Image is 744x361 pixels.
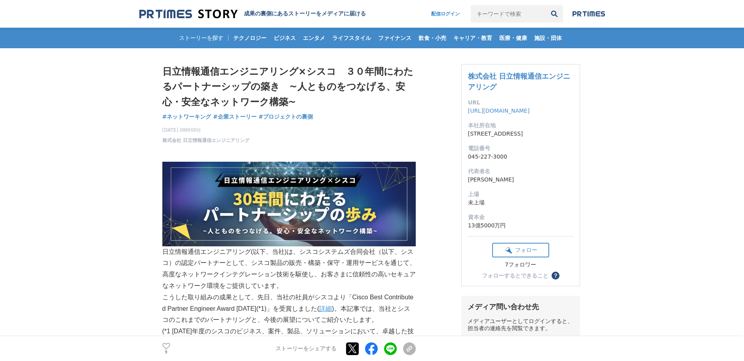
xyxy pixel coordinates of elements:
[423,5,468,23] a: 配信ログイン
[415,34,449,42] span: 飲食・小売
[468,121,573,130] dt: 本社所在地
[270,28,299,48] a: ビジネス
[468,108,530,114] a: [URL][DOMAIN_NAME]
[300,28,328,48] a: エンタメ
[162,64,416,110] h1: 日立情報通信エンジニアリング×シスコ ３０年間にわたるパートナーシップの築き ~人とものをつなげる、安心・安全なネットワーク構築~
[276,345,337,352] p: ストーリーをシェアする
[162,162,416,292] p: 日立情報通信エンジニアリング(以下、当社)は、シスコシステムズ合同会社（以下、シスコ）の認定パートナーとして、シスコ製品の販売・構築・保守・運用サービスを通じて、高度なネットワークインテグレーシ...
[468,176,573,184] dd: [PERSON_NAME]
[230,34,270,42] span: テクノロジー
[468,198,573,207] dd: 未上場
[482,273,548,278] div: フォローするとできること
[468,130,573,138] dd: [STREET_ADDRESS]
[230,28,270,48] a: テクノロジー
[329,34,374,42] span: ライフスタイル
[450,28,495,48] a: キャリア・教育
[375,28,415,48] a: ファイナンス
[162,127,249,134] span: [DATE] 08時00分
[162,350,170,354] p: 9
[244,10,366,17] h2: 成果の裏側にあるストーリーをメディアに届ける
[139,9,366,19] a: 成果の裏側にあるストーリーをメディアに届ける 成果の裏側にあるストーリーをメディアに届ける
[468,302,574,312] div: メディア問い合わせ先
[319,305,332,312] a: 詳細
[468,72,570,91] a: 株式会社 日立情報通信エンジニアリング
[553,273,558,278] span: ？
[531,34,565,42] span: 施設・団体
[468,190,573,198] dt: 上場
[471,5,546,23] input: キーワードで検索
[162,113,211,121] a: #ネットワーキング
[329,28,374,48] a: ライフスタイル
[162,292,416,326] p: こうした取り組みの成果として、先日、当社の社員がシスコより「Cisco Best Contributed Partner Engineer Award [DATE](*1)」を受賞しました( )...
[213,113,257,121] a: #企業ストーリー
[162,162,416,246] img: thumbnail_291a6e60-8c83-11f0-9d6d-a329db0dd7a1.png
[492,261,549,268] div: 7フォロワー
[415,28,449,48] a: 飲食・小売
[468,213,573,221] dt: 資本金
[300,34,328,42] span: エンタメ
[468,98,573,107] dt: URL
[162,113,211,120] span: #ネットワーキング
[259,113,313,121] a: #プロジェクトの裏側
[573,11,605,17] img: prtimes
[496,28,530,48] a: 医療・健康
[552,272,559,280] button: ？
[496,34,530,42] span: 医療・健康
[259,113,313,120] span: #プロジェクトの裏側
[468,221,573,230] dd: 13億5000万円
[162,137,249,144] a: 株式会社 日立情報通信エンジニアリング
[375,34,415,42] span: ファイナンス
[492,243,549,257] button: フォロー
[468,153,573,161] dd: 045-227-3000
[139,9,238,19] img: 成果の裏側にあるストーリーをメディアに届ける
[468,167,573,176] dt: 代表者名
[468,318,574,332] div: メディアユーザーとしてログインすると、担当者の連絡先を閲覧できます。
[450,34,495,42] span: キャリア・教育
[270,34,299,42] span: ビジネス
[546,5,563,23] button: 検索
[213,113,257,120] span: #企業ストーリー
[468,144,573,153] dt: 電話番号
[531,28,565,48] a: 施設・団体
